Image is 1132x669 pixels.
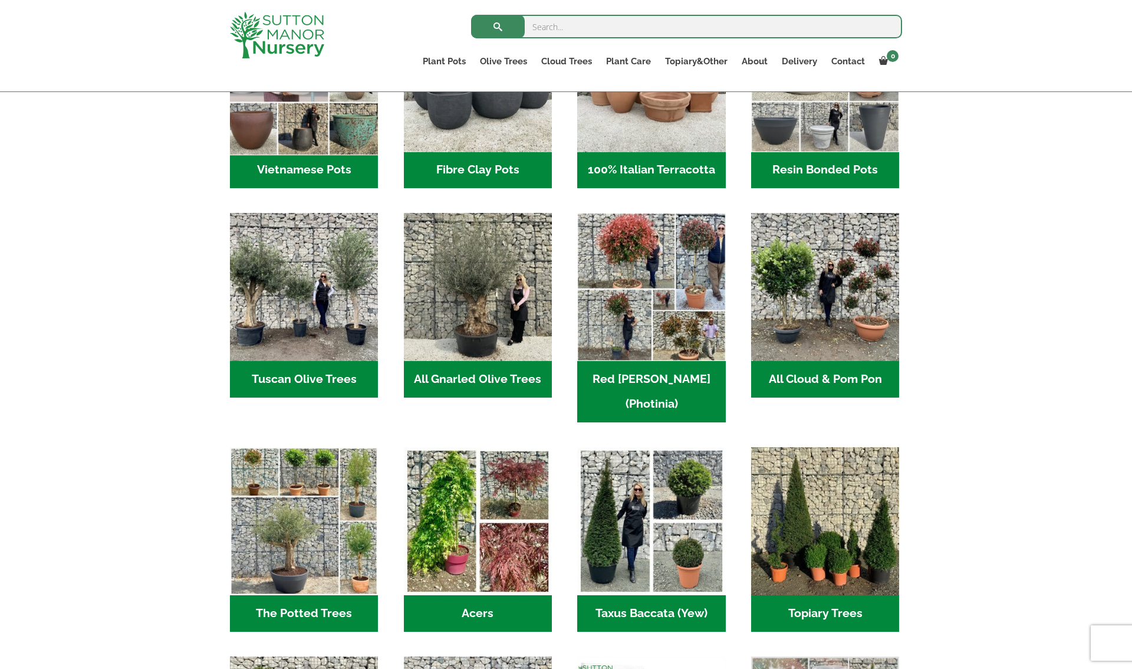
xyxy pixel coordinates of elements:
[872,53,902,70] a: 0
[577,213,725,422] a: Visit product category Red Robin (Photinia)
[404,361,552,398] h2: All Gnarled Olive Trees
[751,4,899,188] a: Visit product category Resin Bonded Pots
[230,213,378,361] img: Home - 7716AD77 15EA 4607 B135 B37375859F10
[751,213,899,361] img: Home - A124EB98 0980 45A7 B835 C04B779F7765
[577,447,725,632] a: Visit product category Taxus Baccata (Yew)
[658,53,735,70] a: Topiary&Other
[751,447,899,595] img: Home - C8EC7518 C483 4BAA AA61 3CAAB1A4C7C4 1 201 a
[577,361,725,422] h2: Red [PERSON_NAME] (Photinia)
[599,53,658,70] a: Plant Care
[230,447,378,632] a: Visit product category The Potted Trees
[230,447,378,595] img: Home - new coll
[230,4,378,188] a: Visit product category Vietnamese Pots
[735,53,775,70] a: About
[471,15,902,38] input: Search...
[751,595,899,632] h2: Topiary Trees
[751,361,899,398] h2: All Cloud & Pom Pon
[230,152,378,189] h2: Vietnamese Pots
[751,213,899,398] a: Visit product category All Cloud & Pom Pon
[230,595,378,632] h2: The Potted Trees
[230,361,378,398] h2: Tuscan Olive Trees
[404,4,552,188] a: Visit product category Fibre Clay Pots
[775,53,824,70] a: Delivery
[577,213,725,361] img: Home - F5A23A45 75B5 4929 8FB2 454246946332
[473,53,534,70] a: Olive Trees
[824,53,872,70] a: Contact
[404,152,552,189] h2: Fibre Clay Pots
[404,447,552,632] a: Visit product category Acers
[577,152,725,189] h2: 100% Italian Terracotta
[404,447,552,595] img: Home - Untitled Project 4
[404,213,552,398] a: Visit product category All Gnarled Olive Trees
[404,595,552,632] h2: Acers
[534,53,599,70] a: Cloud Trees
[577,4,725,188] a: Visit product category 100% Italian Terracotta
[404,213,552,361] img: Home - 5833C5B7 31D0 4C3A 8E42 DB494A1738DB
[577,447,725,595] img: Home - Untitled Project
[230,213,378,398] a: Visit product category Tuscan Olive Trees
[751,152,899,189] h2: Resin Bonded Pots
[577,595,725,632] h2: Taxus Baccata (Yew)
[416,53,473,70] a: Plant Pots
[230,12,324,58] img: logo
[751,447,899,632] a: Visit product category Topiary Trees
[887,50,899,62] span: 0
